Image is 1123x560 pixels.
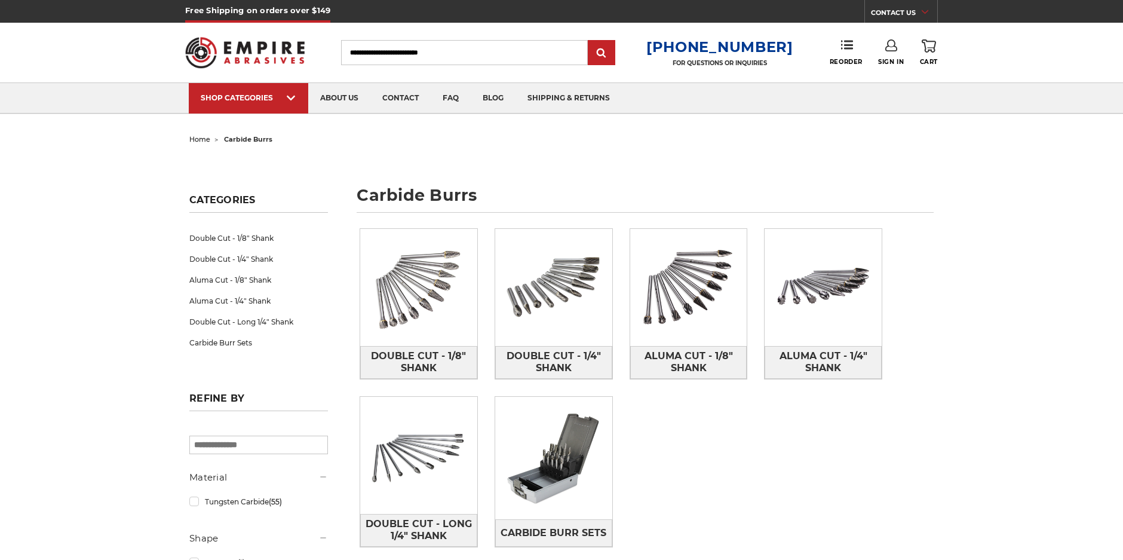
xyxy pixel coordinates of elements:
[189,470,328,485] h5: Material
[189,290,328,311] a: Aluma Cut - 1/4" Shank
[765,229,882,346] img: Aluma Cut - 1/4" Shank
[765,346,881,378] span: Aluma Cut - 1/4" Shank
[495,229,612,346] img: Double Cut - 1/4" Shank
[361,514,477,546] span: Double Cut - Long 1/4" Shank
[630,346,747,379] a: Aluma Cut - 1/8" Shank
[189,270,328,290] a: Aluma Cut - 1/8" Shank
[189,311,328,332] a: Double Cut - Long 1/4" Shank
[308,83,370,114] a: about us
[431,83,471,114] a: faq
[357,187,934,213] h1: carbide burrs
[920,39,938,66] a: Cart
[189,393,328,411] h5: Refine by
[501,523,606,543] span: Carbide Burr Sets
[495,346,612,379] a: Double Cut - 1/4" Shank
[185,29,305,76] img: Empire Abrasives
[495,519,612,546] a: Carbide Burr Sets
[189,228,328,249] a: Double Cut - 1/8" Shank
[920,58,938,66] span: Cart
[361,346,477,378] span: Double Cut - 1/8" Shank
[590,41,613,65] input: Submit
[189,194,328,213] h5: Categories
[201,93,296,102] div: SHOP CATEGORIES
[871,6,937,23] a: CONTACT US
[189,249,328,270] a: Double Cut - 1/4" Shank
[646,59,793,67] p: FOR QUESTIONS OR INQUIRIES
[189,531,328,546] h5: Shape
[189,135,210,143] a: home
[516,83,622,114] a: shipping & returns
[646,38,793,56] a: [PHONE_NUMBER]
[765,346,882,379] a: Aluma Cut - 1/4" Shank
[496,346,612,378] span: Double Cut - 1/4" Shank
[630,229,747,346] img: Aluma Cut - 1/8" Shank
[495,400,612,517] img: Carbide Burr Sets
[360,346,477,379] a: Double Cut - 1/8" Shank
[360,229,477,346] img: Double Cut - 1/8" Shank
[269,497,282,506] span: (55)
[360,397,477,514] img: Double Cut - Long 1/4" Shank
[189,491,328,512] a: Tungsten Carbide
[360,514,477,547] a: Double Cut - Long 1/4" Shank
[224,135,272,143] span: carbide burrs
[189,332,328,353] a: Carbide Burr Sets
[471,83,516,114] a: blog
[830,39,863,65] a: Reorder
[631,346,747,378] span: Aluma Cut - 1/8" Shank
[370,83,431,114] a: contact
[878,58,904,66] span: Sign In
[830,58,863,66] span: Reorder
